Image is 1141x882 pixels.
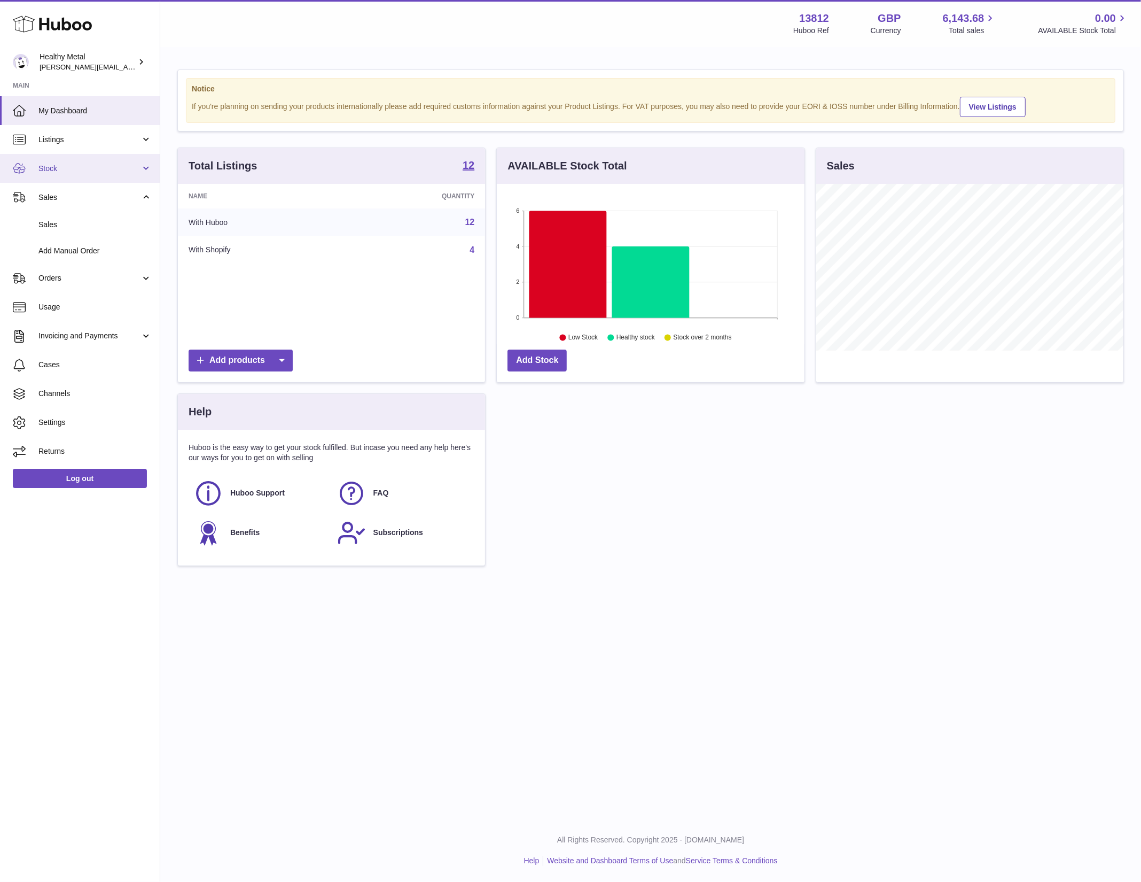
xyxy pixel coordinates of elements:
span: Listings [38,135,140,145]
span: Sales [38,192,140,203]
th: Quantity [343,184,485,208]
span: Orders [38,273,140,283]
a: Website and Dashboard Terms of Use [547,856,673,865]
strong: Notice [192,84,1109,94]
span: Total sales [949,26,996,36]
text: 2 [517,279,520,285]
a: Service Terms & Conditions [686,856,778,865]
a: FAQ [337,479,470,508]
span: Add Manual Order [38,246,152,256]
div: Currency [871,26,901,36]
text: 0 [517,314,520,321]
span: Stock [38,164,140,174]
span: FAQ [373,488,389,498]
a: Huboo Support [194,479,326,508]
div: Huboo Ref [793,26,829,36]
p: All Rights Reserved. Copyright 2025 - [DOMAIN_NAME] [169,835,1132,845]
div: If you're planning on sending your products internationally please add required customs informati... [192,95,1109,117]
span: AVAILABLE Stock Total [1038,26,1128,36]
a: Subscriptions [337,519,470,547]
a: Log out [13,469,147,488]
strong: GBP [878,11,901,26]
a: 6,143.68 Total sales [943,11,997,36]
strong: 12 [463,160,474,171]
span: Settings [38,417,152,428]
span: Usage [38,302,152,312]
text: 6 [517,207,520,214]
img: jose@healthy-metal.com [13,54,29,70]
text: Healthy stock [616,334,655,342]
a: Add Stock [507,350,567,372]
span: 0.00 [1095,11,1116,26]
a: Add products [189,350,293,372]
p: Huboo is the easy way to get your stock fulfilled. But incase you need any help here's our ways f... [189,443,474,463]
h3: Sales [827,159,855,173]
a: View Listings [960,97,1026,117]
span: [PERSON_NAME][EMAIL_ADDRESS][DOMAIN_NAME] [40,63,214,71]
strong: 13812 [799,11,829,26]
span: Sales [38,220,152,230]
span: Benefits [230,528,260,538]
h3: AVAILABLE Stock Total [507,159,627,173]
a: 0.00 AVAILABLE Stock Total [1038,11,1128,36]
div: Healthy Metal [40,52,136,72]
text: Low Stock [568,334,598,342]
a: 12 [465,218,475,227]
a: 4 [470,245,474,254]
span: Channels [38,389,152,399]
a: Help [524,856,540,865]
a: Benefits [194,519,326,547]
th: Name [178,184,343,208]
span: Cases [38,360,152,370]
span: My Dashboard [38,106,152,116]
span: Returns [38,446,152,457]
text: Stock over 2 months [674,334,732,342]
span: Huboo Support [230,488,285,498]
span: Subscriptions [373,528,423,538]
li: and [543,856,777,866]
td: With Huboo [178,208,343,236]
td: With Shopify [178,236,343,264]
span: Invoicing and Payments [38,331,140,341]
a: 12 [463,160,474,173]
h3: Total Listings [189,159,257,173]
text: 4 [517,243,520,250]
h3: Help [189,405,212,419]
span: 6,143.68 [943,11,984,26]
